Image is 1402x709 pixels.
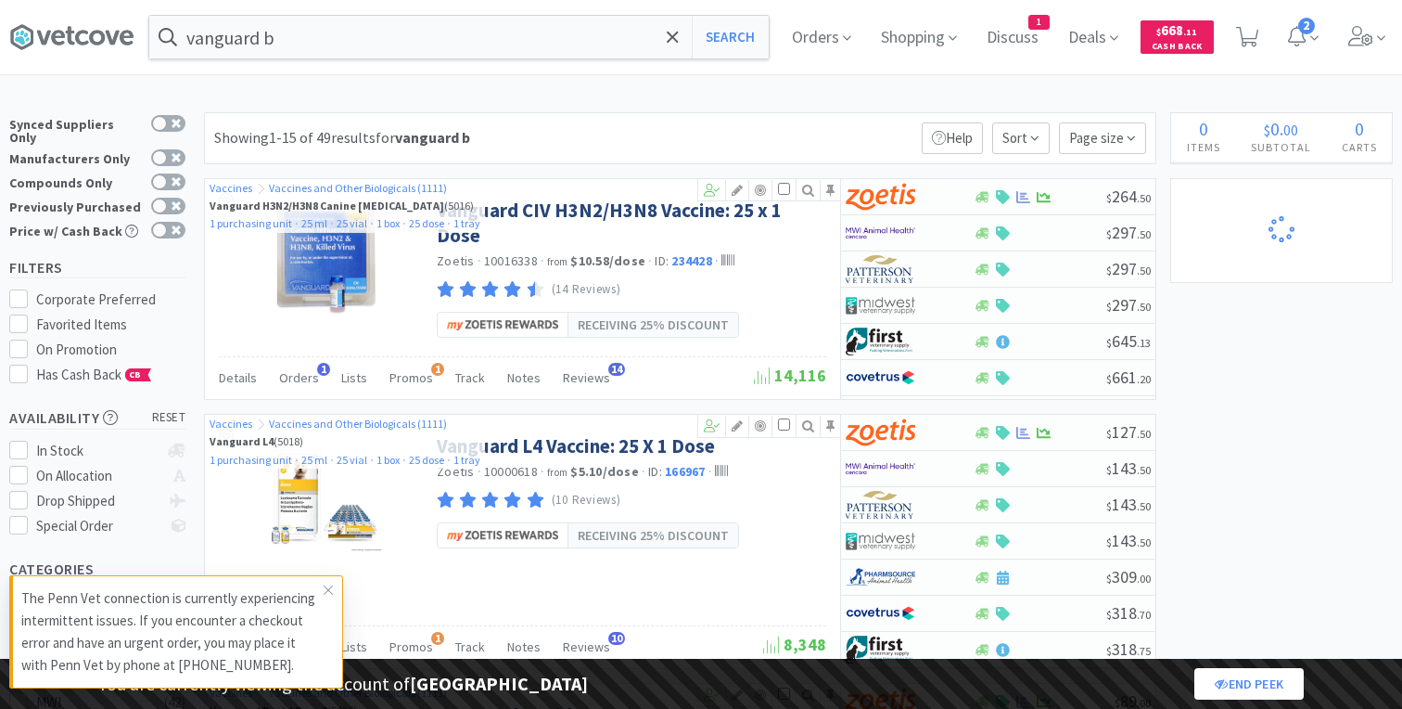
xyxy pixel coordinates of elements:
img: f5e969b455434c6296c6d81ef179fa71_3.png [846,491,915,519]
span: Cash Back [1152,42,1203,54]
span: 10 [608,632,625,645]
span: . 75 [1137,644,1151,658]
span: 1 [317,363,330,376]
img: f6b2451649754179b5b4e0c70c3f7cb0_2.png [846,455,915,483]
span: · [541,463,544,480]
a: Discuss1 [979,30,1046,46]
span: $ [1106,191,1112,205]
h5: Availability [9,407,185,429]
span: . 50 [1137,191,1151,205]
strong: Vanguard L4 [210,434,274,448]
div: Compounds Only [9,174,142,189]
img: 4dd14cff54a648ac9e977f0c5da9bc2e_5.png [846,291,915,319]
span: · [330,216,334,230]
span: Track [455,369,485,386]
span: 661 [1106,367,1151,388]
span: · [648,252,652,269]
a: 25 vial [337,453,367,467]
span: ID: [648,463,706,480]
span: Track [455,638,485,655]
img: 14ec4242bc454d41b68a5eb71c77d018_304349.png [266,198,385,318]
p: Help [922,122,983,154]
span: Lists [341,369,367,386]
a: $668.11Cash Back [1141,12,1214,62]
span: . 70 [1137,608,1151,622]
span: CB [126,369,145,380]
a: Vaccines and Other Biologicals (1111) [269,417,447,431]
strong: vanguard b [395,128,470,147]
span: . 11 [1183,26,1197,38]
h4: Items [1171,138,1235,156]
span: $ [1106,264,1112,277]
span: 297 [1106,294,1151,316]
span: $ [1106,608,1112,622]
span: · [402,453,406,467]
h4: Carts [1326,138,1392,156]
span: 143 [1106,494,1151,515]
span: $ [1264,121,1270,139]
span: · [402,216,406,230]
span: 8,348 [763,634,826,655]
span: 0 [1199,117,1208,140]
span: Details [219,369,257,386]
img: a673e5ab4e5e497494167fe422e9a3ab.png [846,419,915,446]
span: · [708,463,712,480]
a: 1 purchasing unit [210,216,292,230]
a: Vanguard CIV H3N2/H3N8 Vaccine: 25 x 1 Dose [437,198,822,249]
strong: $5.10 / dose [570,463,639,480]
span: . 00 [1137,572,1151,586]
a: Vaccines and Other Biologicals (1111) [269,181,447,195]
div: Synced Suppliers Only [9,115,142,144]
a: 1 tray [453,216,480,230]
span: 10000618 [484,463,538,480]
span: for [376,128,470,147]
span: · [295,453,299,467]
span: reset [152,408,186,428]
a: 25 dose [409,216,444,230]
span: 645 [1106,330,1151,352]
h5: Categories [9,559,185,580]
span: Notes [507,369,541,386]
p: You are currently viewing the account of [98,669,588,699]
span: from [547,255,567,268]
span: $ [1106,463,1112,477]
span: 0 [1355,117,1364,140]
img: 67d67680309e4a0bb49a5ff0391dcc42_6.png [846,636,915,664]
a: Receiving 25% DISCOUNT [437,312,739,338]
a: 1 tray [453,453,480,467]
p: (10 Reviews) [552,491,621,510]
span: $ [1106,336,1112,350]
img: f5e969b455434c6296c6d81ef179fa71_3.png [846,255,915,283]
div: On Allocation [36,465,159,487]
span: . 50 [1137,535,1151,549]
a: 25 ml [301,453,327,467]
div: Corporate Preferred [36,289,186,311]
span: Notes [507,638,541,655]
img: 67d67680309e4a0bb49a5ff0391dcc42_6.png [846,328,915,355]
span: Receiving 25% DISCOUNT [578,315,729,335]
span: . 50 [1137,227,1151,241]
span: Has Cash Back [36,366,152,383]
span: $ [1106,227,1112,241]
span: 668 [1156,21,1197,39]
span: $ [1106,572,1112,586]
a: Vaccines [210,417,254,431]
span: . 50 [1137,463,1151,477]
span: . 50 [1137,264,1151,277]
span: . 50 [1137,427,1151,441]
span: 297 [1106,222,1151,243]
span: · [478,252,481,269]
span: Orders [279,369,319,386]
a: Vanguard L4 Vaccine: 25 X 1 Dose [437,433,715,458]
h4: Subtotal [1235,138,1326,156]
a: End Peek [1194,668,1304,700]
a: 25 ml [301,216,327,230]
span: 1 [431,363,444,376]
span: 1 [431,632,444,645]
span: 10016338 [484,252,538,269]
span: · [330,453,334,467]
span: 166967 [665,463,706,480]
div: Special Order [36,515,159,537]
img: 7915dbd3f8974342a4dc3feb8efc1740_58.png [846,563,915,591]
a: Vaccines [210,181,254,195]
